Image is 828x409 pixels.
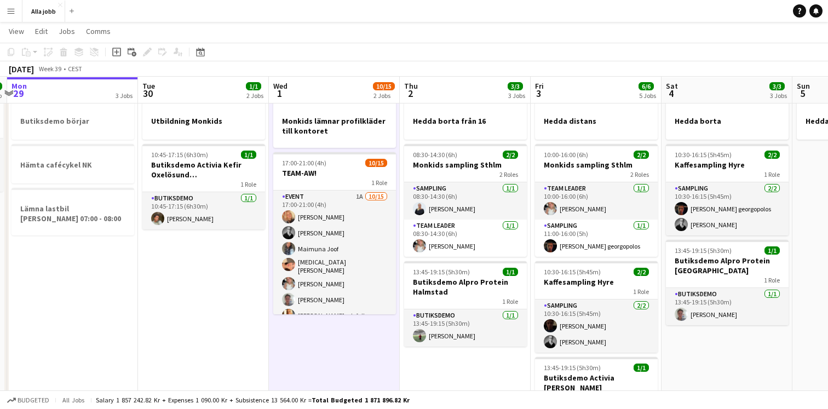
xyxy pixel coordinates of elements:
span: 2/2 [634,268,649,276]
span: 10/15 [365,159,387,167]
span: View [9,26,24,36]
span: 2/2 [764,151,780,159]
h3: Butiksdemo Alpro Protein Halmstad [404,277,527,297]
app-job-card: Butiksdemo börjar [12,100,134,140]
h3: Hämta cafécykel NK [12,160,134,170]
app-job-card: 13:45-19:15 (5h30m)1/1Butiksdemo Alpro Protein Halmstad1 RoleButiksdemo1/113:45-19:15 (5h30m)[PER... [404,261,527,347]
app-job-card: Hedda distans [535,100,658,140]
span: 10:30-16:15 (5h45m) [544,268,601,276]
div: 2 Jobs [246,91,263,100]
app-job-card: 17:00-21:00 (4h)10/15TEAM-AW!1 RoleEvent1A10/1517:00-21:00 (4h)[PERSON_NAME][PERSON_NAME]Maimuna ... [273,152,396,314]
span: Sat [666,81,678,91]
span: 30 [141,87,155,100]
span: 6/6 [639,82,654,90]
span: 10:00-16:00 (6h) [544,151,588,159]
a: Comms [82,24,115,38]
app-card-role: Sampling2/210:30-16:15 (5h45m)[PERSON_NAME][PERSON_NAME] [535,299,658,353]
span: 10/15 [373,82,395,90]
span: All jobs [60,396,87,404]
span: 08:30-14:30 (6h) [413,151,457,159]
h3: Hedda borta från 16 [404,116,527,126]
div: 2 Jobs [373,91,394,100]
div: CEST [68,65,82,73]
span: Total Budgeted 1 871 896.82 kr [312,396,410,404]
span: 1 Role [371,178,387,187]
h3: Butiksdemo Alpro Protein [GEOGRAPHIC_DATA] [666,256,789,275]
app-card-role: Butiksdemo1/113:45-19:15 (5h30m)[PERSON_NAME] [666,288,789,325]
span: 10:30-16:15 (5h45m) [675,151,732,159]
span: 5 [795,87,810,100]
span: Wed [273,81,287,91]
span: 1 Role [502,297,518,306]
app-card-role: Team Leader1/110:00-16:00 (6h)[PERSON_NAME] [535,182,658,220]
app-job-card: 10:30-16:15 (5h45m)2/2Kaffesampling Hyre1 RoleSampling2/210:30-16:15 (5h45m)[PERSON_NAME] georgop... [666,144,789,235]
span: 1 Role [764,170,780,178]
app-job-card: 10:45-17:15 (6h30m)1/1Butiksdemo Activia Kefir Oxelösund ([GEOGRAPHIC_DATA])1 RoleButiksdemo1/110... [142,144,265,229]
div: [DATE] [9,64,34,74]
app-job-card: 10:00-16:00 (6h)2/2Monkids sampling Sthlm2 RolesTeam Leader1/110:00-16:00 (6h)[PERSON_NAME]Sampli... [535,144,658,257]
span: 17:00-21:00 (4h) [282,159,326,167]
app-job-card: Lämna lastbil [PERSON_NAME] 07:00 - 08:00 [12,188,134,235]
span: Comms [86,26,111,36]
span: 2 [403,87,418,100]
span: 1/1 [503,268,518,276]
div: 3 Jobs [116,91,133,100]
span: 3/3 [508,82,523,90]
app-job-card: Hedda borta [666,100,789,140]
span: Mon [12,81,27,91]
app-job-card: 10:30-16:15 (5h45m)2/2Kaffesampling Hyre1 RoleSampling2/210:30-16:15 (5h45m)[PERSON_NAME][PERSON_... [535,261,658,353]
app-job-card: Hämta cafécykel NK [12,144,134,183]
div: 3 Jobs [508,91,525,100]
div: Salary 1 857 242.82 kr + Expenses 1 090.00 kr + Subsistence 13 564.00 kr = [96,396,410,404]
h3: Monkids sampling Sthlm [535,160,658,170]
h3: Kaffesampling Hyre [666,160,789,170]
span: 2 Roles [499,170,518,178]
div: 3 Jobs [770,91,787,100]
app-card-role: Sampling2/210:30-16:15 (5h45m)[PERSON_NAME] georgopolos[PERSON_NAME] [666,182,789,235]
div: Hedda borta från 16 [404,100,527,140]
a: View [4,24,28,38]
span: 3/3 [769,82,785,90]
span: Tue [142,81,155,91]
span: 2 Roles [630,170,649,178]
h3: Monkids lämnar profilkläder till kontoret [273,116,396,136]
span: 1/1 [764,246,780,255]
span: 10:45-17:15 (6h30m) [151,151,208,159]
span: 13:45-19:15 (5h30m) [413,268,470,276]
h3: Butiksdemo Activia Kefir Oxelösund ([GEOGRAPHIC_DATA]) [142,160,265,180]
span: 1/1 [246,82,261,90]
div: 5 Jobs [639,91,656,100]
span: 1/1 [634,364,649,372]
a: Edit [31,24,52,38]
span: 1 Role [240,180,256,188]
h3: Monkids sampling Sthlm [404,160,527,170]
app-job-card: Monkids lämnar profilkläder till kontoret [273,100,396,148]
app-job-card: 13:45-19:15 (5h30m)1/1Butiksdemo Alpro Protein [GEOGRAPHIC_DATA]1 RoleButiksdemo1/113:45-19:15 (5... [666,240,789,325]
span: Fri [535,81,544,91]
h3: Lämna lastbil [PERSON_NAME] 07:00 - 08:00 [12,204,134,223]
span: 3 [533,87,544,100]
app-card-role: Sampling1/108:30-14:30 (6h)[PERSON_NAME] [404,182,527,220]
button: Alla jobb [22,1,65,22]
button: Budgeted [5,394,51,406]
span: Budgeted [18,396,49,404]
span: Jobs [59,26,75,36]
app-job-card: Utbildning Monkids [142,100,265,140]
span: 13:45-19:15 (5h30m) [544,364,601,372]
span: 1 Role [764,276,780,284]
a: Jobs [54,24,79,38]
h3: TEAM-AW! [273,168,396,178]
h3: Butiksdemo Activia [PERSON_NAME] [535,373,658,393]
